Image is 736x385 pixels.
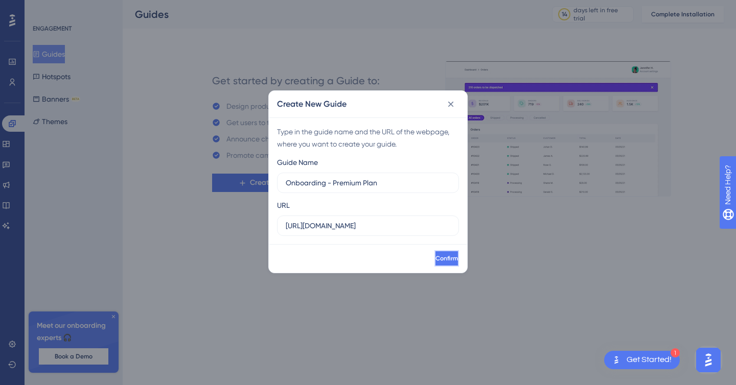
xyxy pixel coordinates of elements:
[286,220,450,231] input: https://www.example.com
[286,177,450,188] input: How to Create
[671,348,680,357] div: 1
[277,199,290,211] div: URL
[277,126,459,150] div: Type in the guide name and the URL of the webpage, where you want to create your guide.
[435,254,458,262] span: Confirm
[610,354,623,366] img: launcher-image-alternative-text
[604,351,680,369] div: Open Get Started! checklist, remaining modules: 1
[693,345,724,375] iframe: UserGuiding AI Assistant Launcher
[24,3,64,15] span: Need Help?
[277,156,318,169] div: Guide Name
[277,98,347,110] h2: Create New Guide
[627,354,672,366] div: Get Started!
